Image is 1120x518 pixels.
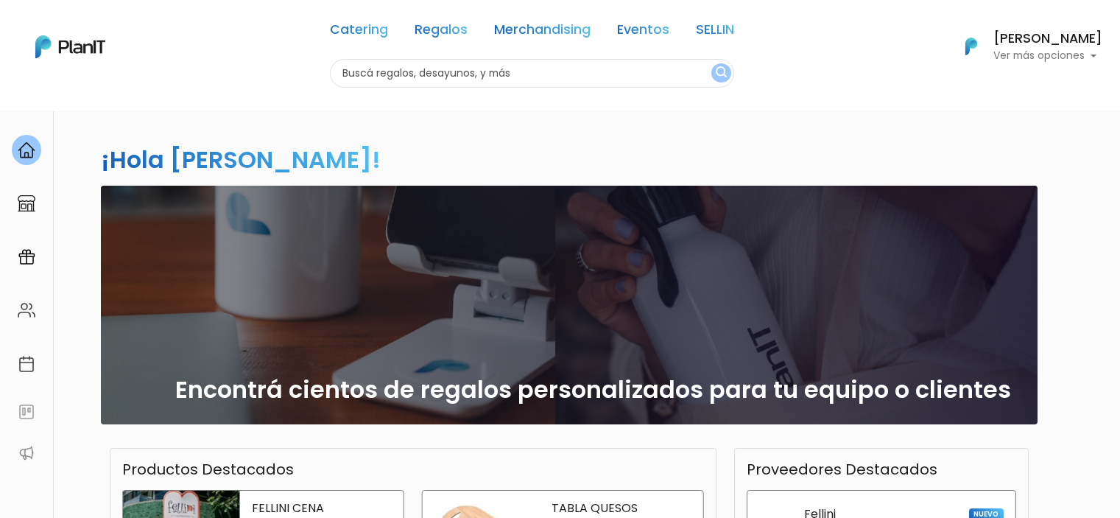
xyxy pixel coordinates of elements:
[252,503,392,514] p: FELLINI CENA
[175,376,1011,404] h2: Encontrá cientos de regalos personalizados para tu equipo o clientes
[18,444,35,462] img: partners-52edf745621dab592f3b2c58e3bca9d71375a7ef29c3b500c9f145b62cc070d4.svg
[330,59,734,88] input: Buscá regalos, desayunos, y más
[18,195,35,212] img: marketplace-4ceaa7011d94191e9ded77b95e3339b90024bf715f7c57f8cf31f2d8c509eaba.svg
[696,24,734,41] a: SELLIN
[18,248,35,266] img: campaigns-02234683943229c281be62815700db0a1741e53638e28bf9629b52c665b00959.svg
[993,32,1102,46] h6: [PERSON_NAME]
[101,143,381,176] h2: ¡Hola [PERSON_NAME]!
[415,24,468,41] a: Regalos
[494,24,591,41] a: Merchandising
[18,355,35,373] img: calendar-87d922413cdce8b2cf7b7f5f62616a5cf9e4887200fb71536465627b3292af00.svg
[35,35,105,58] img: PlanIt Logo
[955,30,987,63] img: PlanIt Logo
[552,503,691,514] p: TABLA QUESOS
[18,403,35,421] img: feedback-78b5a0c8f98aac82b08bfc38622c3050aee476f2c9584af64705fc4e61158814.svg
[122,461,294,478] h3: Productos Destacados
[716,66,727,80] img: search_button-432b6d5273f82d61273b3651a40e1bd1b912527efae98b1b7a1b2c0702e16a8d.svg
[18,141,35,159] img: home-e721727adea9d79c4d83392d1f703f7f8bce08238fde08b1acbfd93340b81755.svg
[993,51,1102,61] p: Ver más opciones
[747,461,937,478] h3: Proveedores Destacados
[330,24,388,41] a: Catering
[18,301,35,319] img: people-662611757002400ad9ed0e3c099ab2801c6687ba6c219adb57efc949bc21e19d.svg
[946,27,1102,66] button: PlanIt Logo [PERSON_NAME] Ver más opciones
[617,24,669,41] a: Eventos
